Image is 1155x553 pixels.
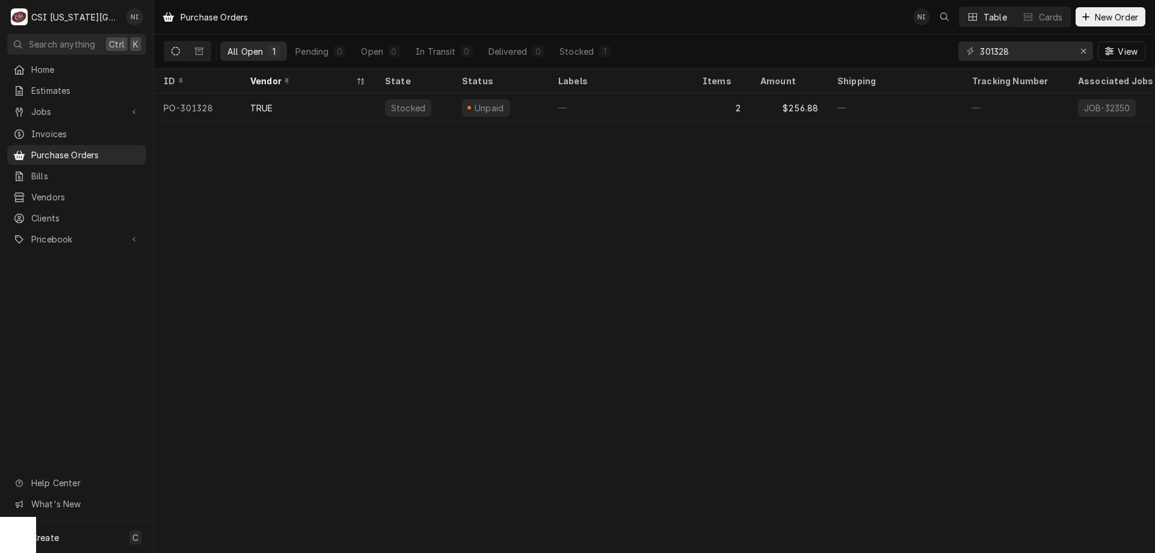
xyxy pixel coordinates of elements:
a: Home [7,60,146,79]
span: View [1115,45,1140,58]
a: Purchase Orders [7,145,146,165]
div: NI [126,8,143,25]
input: Keyword search [980,42,1070,61]
a: Clients [7,208,146,228]
div: PO-301328 [154,93,241,122]
span: Vendors [31,191,140,203]
button: Erase input [1074,42,1093,61]
a: Go to Jobs [7,102,146,122]
div: Table [984,11,1007,23]
div: 0 [534,45,541,58]
span: Ctrl [109,38,125,51]
div: Open [361,45,383,58]
span: Pricebook [31,233,122,246]
span: Invoices [31,128,140,140]
div: Delivered [488,45,527,58]
div: 0 [336,45,343,58]
a: Go to Help Center [7,473,146,493]
div: 2 [693,93,751,122]
span: Estimates [31,84,140,97]
div: Labels [558,75,683,87]
button: Search anythingCtrlK [7,34,146,55]
button: New Order [1076,7,1145,26]
div: CSI [US_STATE][GEOGRAPHIC_DATA] [31,11,120,23]
div: Nate Ingram's Avatar [913,8,930,25]
div: State [385,75,443,87]
span: K [133,38,138,51]
div: 0 [463,45,470,58]
span: Search anything [29,38,95,51]
button: Open search [935,7,954,26]
span: Home [31,63,140,76]
div: 1 [270,45,277,58]
span: What's New [31,498,139,510]
div: Shipping [837,75,953,87]
div: TRUE [250,102,273,114]
div: Nate Ingram's Avatar [126,8,143,25]
span: New Order [1092,11,1141,23]
span: C [132,531,138,544]
span: Create [31,533,59,543]
div: All Open [227,45,263,58]
div: Amount [760,75,816,87]
div: ID [164,75,229,87]
div: Items [703,75,739,87]
div: — [962,93,1068,122]
div: Tracking Number [972,75,1059,87]
span: Purchase Orders [31,149,140,161]
div: Cards [1039,11,1063,23]
div: CSI Kansas City's Avatar [11,8,28,25]
div: — [549,93,693,122]
div: $256.88 [751,93,828,122]
button: View [1098,42,1145,61]
a: Go to What's New [7,494,146,514]
a: Estimates [7,81,146,100]
div: In Transit [416,45,456,58]
a: Bills [7,166,146,186]
span: Bills [31,170,140,182]
span: Help Center [31,477,139,489]
div: NI [913,8,930,25]
a: Invoices [7,124,146,144]
div: — [828,93,962,122]
span: Clients [31,212,140,224]
a: Go to Pricebook [7,229,146,249]
div: Pending [295,45,328,58]
div: Stocked [559,45,594,58]
div: C [11,8,28,25]
div: 0 [390,45,398,58]
a: Vendors [7,187,146,207]
div: Vendor [250,75,354,87]
div: 1 [601,45,608,58]
div: JOB-32350 [1083,102,1131,114]
div: Stocked [390,102,427,114]
div: Unpaid [473,102,505,114]
div: Status [462,75,537,87]
span: Jobs [31,105,122,118]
